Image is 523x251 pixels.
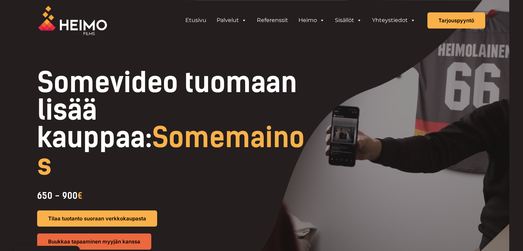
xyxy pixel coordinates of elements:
aside: Header Widget 1 [177,13,424,27]
img: Heimo Filmsin logo [38,6,107,35]
a: Etusivu [180,13,211,27]
a: Heimo [293,13,330,27]
a: Tilaa tuotanto suoraan verkkokaupasta [37,210,157,227]
a: Tarjouspyyntö [427,12,485,29]
span: Somemainos [37,121,305,182]
a: Referenssit [252,13,293,27]
a: Yhteystiedot [367,13,421,27]
div: 650 - 900 [37,188,308,204]
span: Buukkaa tapaaminen myyjän kanssa [48,239,140,244]
h1: Somevideo tuomaan lisää kauppaa: [37,69,308,179]
span: Tilaa tuotanto suoraan verkkokaupasta [48,216,146,221]
a: Palvelut [211,13,252,27]
a: Sisällöt [330,13,367,27]
span: € [78,190,83,201]
a: Buukkaa tapaaminen myyjän kanssa [37,233,151,250]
